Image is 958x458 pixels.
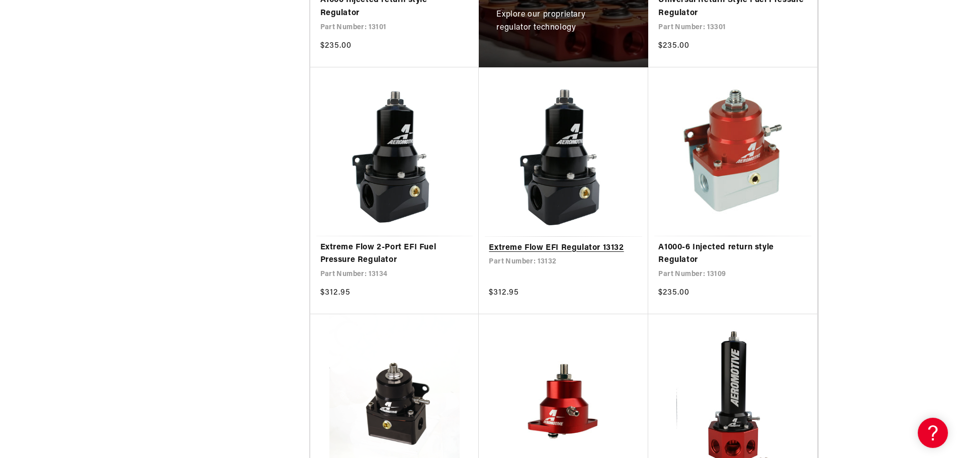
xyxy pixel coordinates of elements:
a: A1000-6 Injected return style Regulator [658,241,807,267]
p: Explore our proprietary regulator technology [496,9,620,34]
a: Extreme Flow 2-Port EFI Fuel Pressure Regulator [320,241,469,267]
a: Extreme Flow EFI Regulator 13132 [489,242,638,255]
